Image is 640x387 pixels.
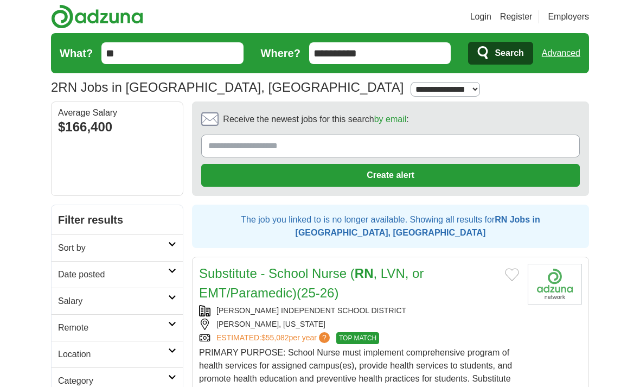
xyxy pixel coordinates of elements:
[52,314,183,341] a: Remote
[58,109,176,117] div: Average Salary
[58,348,168,361] h2: Location
[223,113,408,126] span: Receive the newest jobs for this search :
[52,341,183,367] a: Location
[199,305,519,316] div: [PERSON_NAME] INDEPENDENT SCHOOL DISTRICT
[495,42,523,64] span: Search
[58,242,168,255] h2: Sort by
[58,321,168,334] h2: Remote
[336,332,379,344] span: TOP MATCH
[52,205,183,234] h2: Filter results
[52,288,183,314] a: Salary
[192,205,589,248] div: The job you linked to is no longer available. Showing all results for
[319,332,330,343] span: ?
[542,42,580,64] a: Advanced
[201,164,580,187] button: Create alert
[468,42,533,65] button: Search
[58,117,176,137] div: $166,400
[374,115,407,124] a: by email
[470,10,491,23] a: Login
[548,10,589,23] a: Employers
[51,4,143,29] img: Adzuna logo
[51,80,404,94] h1: RN Jobs in [GEOGRAPHIC_DATA], [GEOGRAPHIC_DATA]
[58,295,168,308] h2: Salary
[528,264,582,304] img: Company logo
[58,268,168,281] h2: Date posted
[261,333,289,342] span: $55,082
[199,319,519,330] div: [PERSON_NAME], [US_STATE]
[199,266,424,300] a: Substitute - School Nurse (RN, LVN, or EMT/Paramedic)(25-26)
[52,261,183,288] a: Date posted
[355,266,374,281] strong: RN
[216,332,332,344] a: ESTIMATED:$55,082per year?
[505,268,519,281] button: Add to favorite jobs
[261,45,300,61] label: Where?
[60,45,93,61] label: What?
[51,78,58,97] span: 2
[52,234,183,261] a: Sort by
[500,10,533,23] a: Register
